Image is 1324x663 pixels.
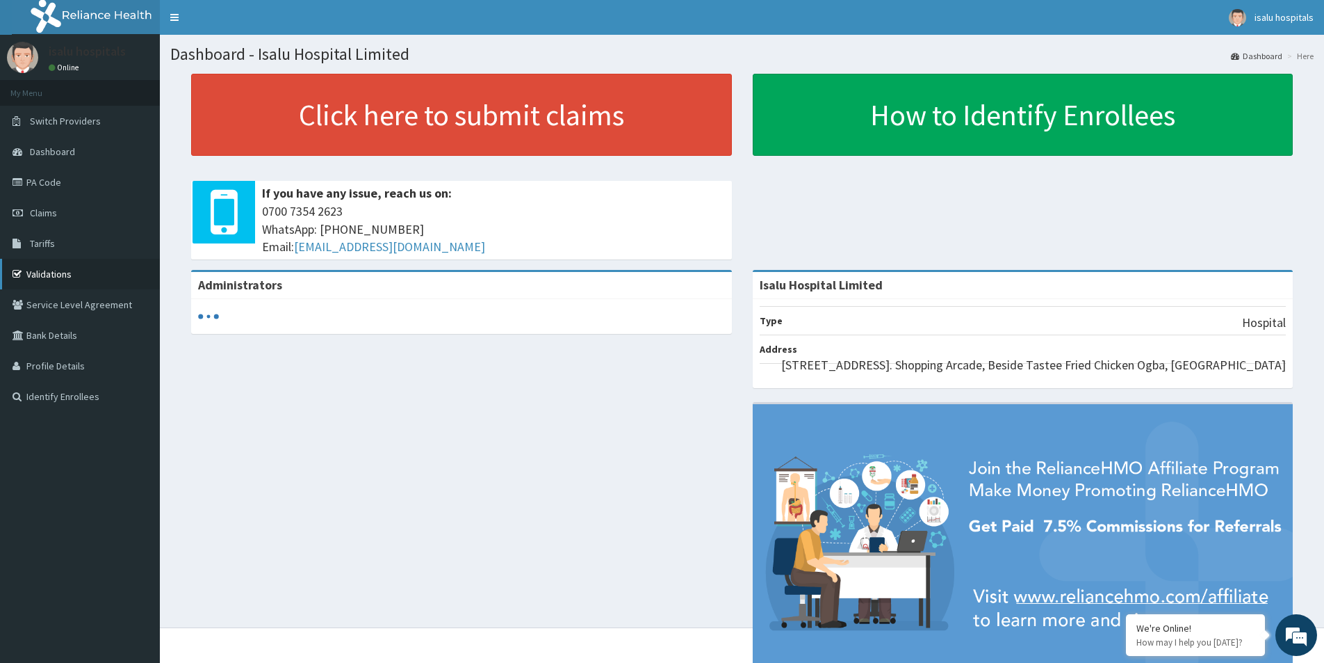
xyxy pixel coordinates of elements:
span: Claims [30,207,57,219]
span: 0700 7354 2623 WhatsApp: [PHONE_NUMBER] Email: [262,202,725,256]
h1: Dashboard - Isalu Hospital Limited [170,45,1314,63]
b: If you have any issue, reach us on: [262,185,452,201]
span: isalu hospitals [1254,11,1314,24]
a: Online [49,63,82,72]
span: Tariffs [30,237,55,250]
img: User Image [1229,9,1246,26]
b: Type [760,314,783,327]
div: Minimize live chat window [228,7,261,40]
b: Administrators [198,277,282,293]
a: How to Identify Enrollees [753,74,1293,156]
img: d_794563401_company_1708531726252_794563401 [26,70,56,104]
li: Here [1284,50,1314,62]
div: We're Online! [1136,622,1254,634]
img: User Image [7,42,38,73]
p: How may I help you today? [1136,637,1254,648]
p: isalu hospitals [49,45,126,58]
a: Click here to submit claims [191,74,732,156]
a: Dashboard [1231,50,1282,62]
div: Chat with us now [72,78,234,96]
span: Dashboard [30,145,75,158]
svg: audio-loading [198,306,219,327]
p: [STREET_ADDRESS]. Shopping Arcade, Beside Tastee Fried Chicken Ogba, [GEOGRAPHIC_DATA] [781,356,1286,374]
textarea: Type your message and hit 'Enter' [7,380,265,429]
p: Hospital [1242,314,1286,332]
b: Address [760,343,797,356]
strong: Isalu Hospital Limited [760,277,883,293]
span: Switch Providers [30,115,101,127]
a: [EMAIL_ADDRESS][DOMAIN_NAME] [294,239,485,255]
span: We're online! [81,175,192,316]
